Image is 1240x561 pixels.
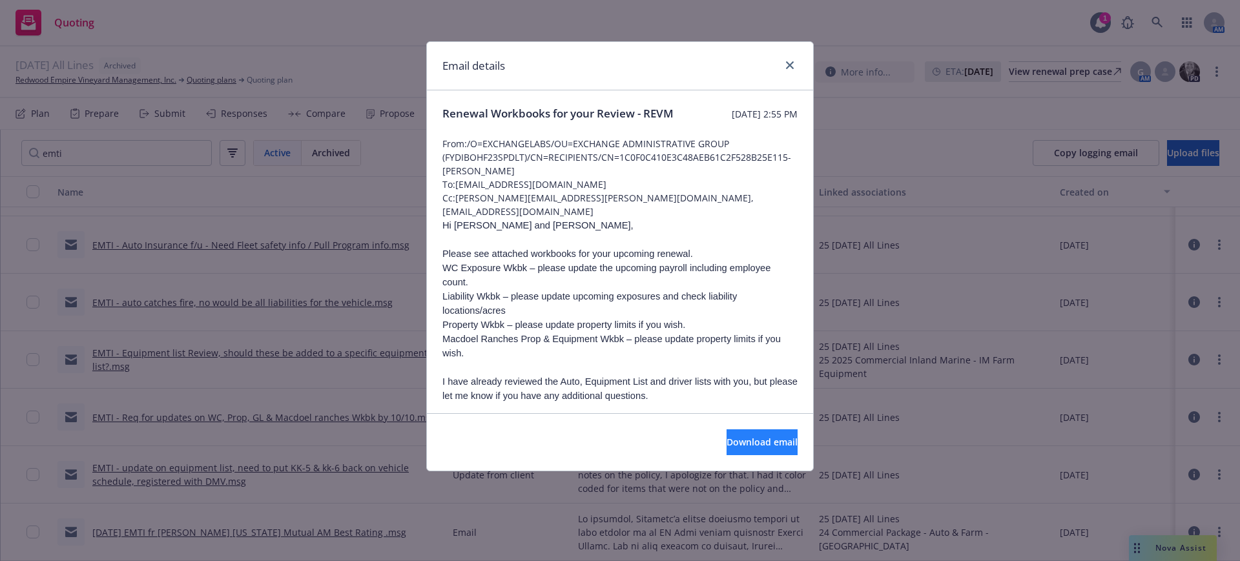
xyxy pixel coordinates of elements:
span: Download email [727,436,798,448]
span: Macdoel Ranches Prop & Equipment Wkbk – please update property limits if you wish. [442,334,781,358]
span: Liability Wkbk – please update upcoming exposures and check liability locations/acres [442,291,737,316]
h1: Email details [442,57,505,74]
span: Please see attached workbooks for your upcoming renewal. [442,249,693,259]
span: I have already reviewed the Auto, Equipment List and driver lists with you, but please let me kno... [442,376,798,401]
span: Renewal Workbooks for your Review - REVM [442,106,674,121]
span: Hi [PERSON_NAME] and [PERSON_NAME], [442,220,634,230]
button: Download email [727,429,798,455]
a: close [782,57,798,73]
span: Property Wkbk – please update property limits if you wish. [442,320,685,330]
span: To: [EMAIL_ADDRESS][DOMAIN_NAME] [442,178,798,191]
span: Cc: [PERSON_NAME][EMAIL_ADDRESS][PERSON_NAME][DOMAIN_NAME], [EMAIL_ADDRESS][DOMAIN_NAME] [442,191,798,218]
span: From: /O=EXCHANGELABS/OU=EXCHANGE ADMINISTRATIVE GROUP (FYDIBOHF23SPDLT)/CN=RECIPIENTS/CN=1C0F0C4... [442,137,798,178]
span: [DATE] 2:55 PM [732,107,798,121]
span: WC Exposure Wkbk – please update the upcoming payroll including employee count. [442,263,770,287]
